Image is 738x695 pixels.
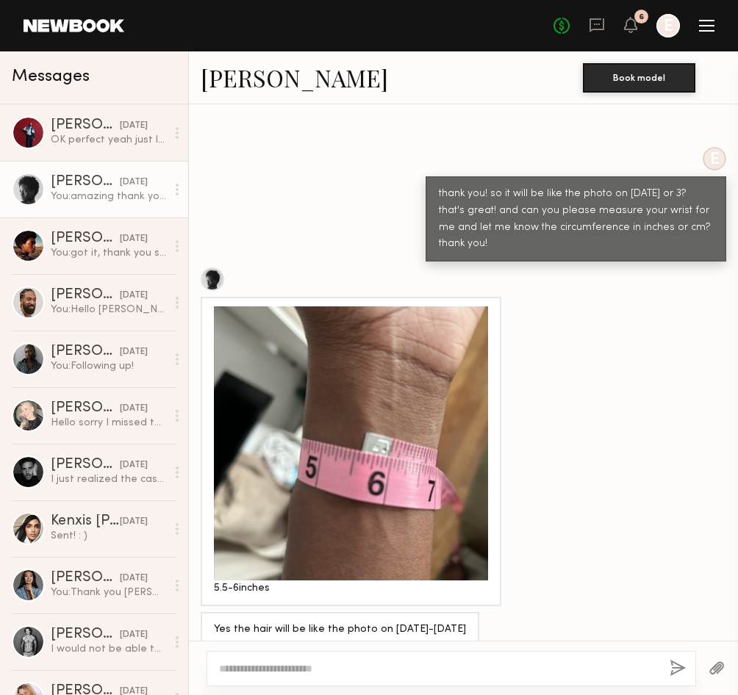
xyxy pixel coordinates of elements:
div: [DATE] [120,345,148,359]
div: [PERSON_NAME] [51,118,120,133]
a: E [656,14,680,37]
span: Messages [12,68,90,85]
div: You: amazing thank you!! [51,190,166,204]
div: 6 [639,13,644,21]
div: [DATE] [120,572,148,586]
div: [PERSON_NAME] [51,175,120,190]
div: [DATE] [120,628,148,642]
button: Book model [583,63,695,93]
div: Hello sorry I missed this. Let me know if there are shoots in the future! [51,416,166,430]
div: OK perfect yeah just let me know! [51,133,166,147]
a: [PERSON_NAME] [201,62,388,93]
a: Book model [583,71,695,83]
div: Yes the hair will be like the photo on [DATE]-[DATE] [214,622,466,638]
div: [PERSON_NAME] [51,458,120,472]
div: You: Hello [PERSON_NAME]! Are you free [DATE] or 3? If so, can you send me a casting video showin... [51,303,166,317]
div: thank you! so it will be like the photo on [DATE] or 3? that's great! and can you please measure ... [439,186,713,253]
div: I just realized the casting video never sent, there was an uploading issue. I had no idea. [51,472,166,486]
div: [PERSON_NAME] [51,288,120,303]
div: [PERSON_NAME] [51,627,120,642]
div: [DATE] [120,119,148,133]
div: 5.5-6inches [214,580,488,597]
div: [PERSON_NAME] [51,231,120,246]
div: [DATE] [120,458,148,472]
div: Kenxis [PERSON_NAME] [51,514,120,529]
div: [DATE] [120,176,148,190]
div: [DATE] [120,289,148,303]
div: [PERSON_NAME] [51,401,120,416]
div: Sent! : ) [51,529,166,543]
div: [PERSON_NAME] [51,345,120,359]
div: [DATE] [120,402,148,416]
div: You: got it, thank you so much! [51,246,166,260]
div: You: Following up! [51,359,166,373]
div: You: Thank you [PERSON_NAME]! [51,586,166,599]
div: [DATE] [120,515,148,529]
div: [PERSON_NAME] [51,571,120,586]
div: I would not be able to do indefinite eCom usage but would love to help out with the content! How ... [51,642,166,656]
div: [DATE] [120,232,148,246]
